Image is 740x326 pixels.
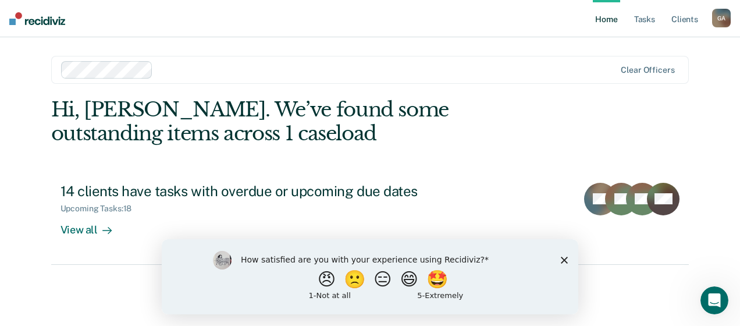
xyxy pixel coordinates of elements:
div: Upcoming Tasks : 18 [61,204,141,214]
div: G A [712,9,731,27]
a: 14 clients have tasks with overdue or upcoming due datesUpcoming Tasks:18View all [51,173,689,265]
img: Recidiviz [9,12,65,25]
div: 14 clients have tasks with overdue or upcoming due dates [61,183,469,200]
div: Hi, [PERSON_NAME]. We’ve found some outstanding items across 1 caseload [51,98,561,146]
button: GA [712,9,731,27]
iframe: Intercom live chat [700,286,728,314]
div: View all [61,214,126,236]
div: Clear officers [621,65,674,75]
iframe: Survey by Kim from Recidiviz [162,239,578,314]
